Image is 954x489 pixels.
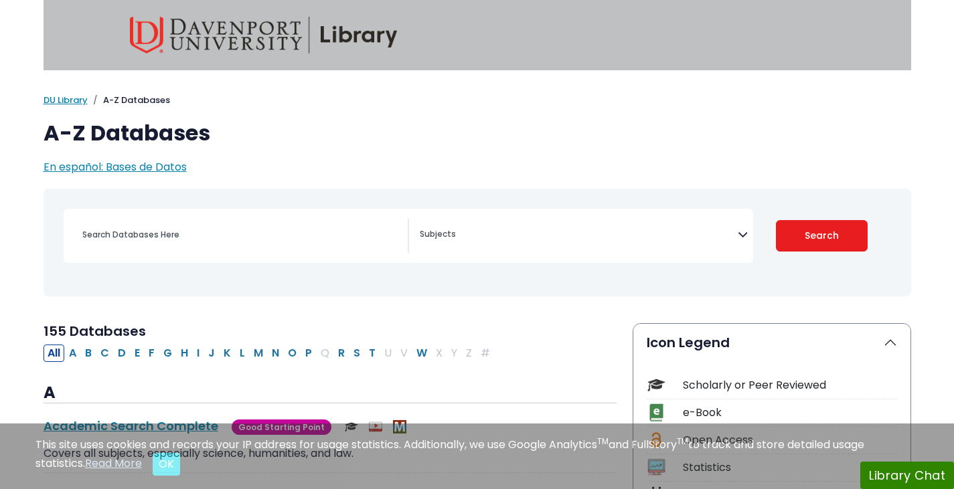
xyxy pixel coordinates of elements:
button: Filter Results H [177,345,192,362]
button: All [44,345,64,362]
button: Filter Results A [65,345,80,362]
img: MeL (Michigan electronic Library) [393,420,406,433]
div: e-Book [683,405,897,421]
nav: breadcrumb [44,94,911,107]
nav: Search filters [44,189,911,296]
div: Alpha-list to filter by first letter of database name [44,345,495,360]
span: 155 Databases [44,322,146,340]
button: Filter Results L [236,345,249,362]
sup: TM [677,435,688,447]
a: En español: Bases de Datos [44,159,187,175]
button: Filter Results S [349,345,364,362]
button: Filter Results M [250,345,267,362]
a: DU Library [44,94,88,106]
img: Davenport University Library [130,17,398,54]
img: Icon e-Book [647,403,665,421]
img: Audio & Video [369,420,382,433]
a: Academic Search Complete [44,417,218,434]
button: Filter Results R [334,345,349,362]
sup: TM [597,435,609,447]
li: A-Z Databases [88,94,170,107]
button: Filter Results K [220,345,235,362]
h1: A-Z Databases [44,120,911,146]
button: Filter Results G [159,345,176,362]
button: Filter Results I [193,345,204,362]
img: Icon Scholarly or Peer Reviewed [647,376,665,394]
img: Scholarly or Peer Reviewed [345,420,358,433]
button: Filter Results O [284,345,301,362]
a: Read More [85,456,142,471]
button: Close [153,453,180,476]
button: Submit for Search Results [776,220,868,252]
button: Library Chat [860,462,954,489]
button: Filter Results N [268,345,283,362]
button: Icon Legend [633,324,910,361]
textarea: Search [420,230,738,241]
button: Filter Results B [81,345,96,362]
button: Filter Results E [131,345,144,362]
h3: A [44,383,617,403]
input: Search database by title or keyword [74,225,408,244]
button: Filter Results J [204,345,219,362]
div: Scholarly or Peer Reviewed [683,377,897,393]
span: Good Starting Point [232,419,331,435]
div: This site uses cookies and records your IP address for usage statistics. Additionally, we use Goo... [35,437,919,476]
button: Filter Results P [301,345,316,362]
button: Filter Results W [412,345,431,362]
button: Filter Results F [145,345,159,362]
button: Filter Results T [365,345,380,362]
button: Filter Results C [96,345,113,362]
button: Filter Results D [114,345,130,362]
